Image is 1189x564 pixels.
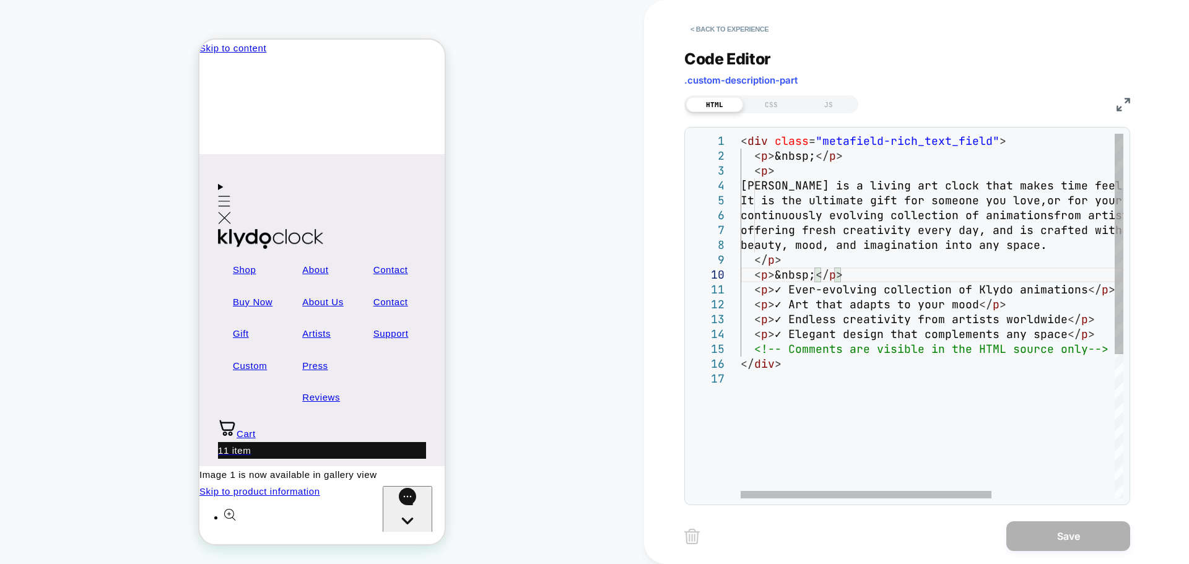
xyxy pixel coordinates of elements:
[1006,521,1130,551] button: Save
[691,297,725,312] div: 12
[691,312,725,327] div: 13
[754,327,761,341] span: <
[761,312,768,326] span: p
[800,97,857,112] div: JS
[741,223,1054,237] span: offering fresh creativity every day, and is cr
[829,267,836,282] span: p
[183,446,233,492] iframe: Gorgias live chat messenger
[684,74,798,86] span: .custom-description-part
[754,357,775,371] span: div
[691,357,725,371] div: 16
[691,149,725,163] div: 2
[775,253,782,267] span: >
[775,149,816,163] span: &nbsp;
[754,149,761,163] span: <
[691,342,725,357] div: 15
[836,149,843,163] span: >
[741,193,1047,207] span: It is the ultimate gift for someone you love,
[754,253,768,267] span: </
[684,19,775,39] button: < Back to experience
[691,134,725,149] div: 1
[691,327,725,342] div: 14
[761,267,768,282] span: p
[747,134,768,148] span: div
[761,149,768,163] span: p
[816,267,829,282] span: </
[816,134,1000,148] span: "metafield-rich_text_field"
[1088,312,1095,326] span: >
[743,97,800,112] div: CSS
[1068,312,1081,326] span: </
[741,134,747,148] span: <
[754,312,761,326] span: <
[684,50,771,68] span: Code Editor
[1088,327,1095,341] span: >
[684,529,700,544] img: delete
[768,327,775,341] span: >
[199,40,445,544] iframe: To enrich screen reader interactions, please activate Accessibility in Grammarly extension settings
[761,297,768,311] span: p
[761,327,768,341] span: p
[979,297,993,311] span: </
[775,312,1068,326] span: ✓ Endless creativity from artists worldwide
[1081,312,1088,326] span: p
[761,282,768,297] span: p
[768,312,775,326] span: >
[761,163,768,178] span: p
[775,282,1088,297] span: ✓ Ever-evolving collection of Klydo animations
[768,267,775,282] span: >
[691,267,725,282] div: 10
[1117,98,1130,111] img: fullscreen
[1088,342,1108,356] span: -->
[691,282,725,297] div: 11
[754,282,761,297] span: <
[741,238,1047,252] span: beauty, mood, and imagination into any space.
[1081,327,1088,341] span: p
[741,178,1074,193] span: [PERSON_NAME] is a living art clock that makes ti
[816,149,829,163] span: </
[1000,134,1006,148] span: >
[691,371,725,386] div: 17
[768,297,775,311] span: >
[775,357,782,371] span: >
[768,253,775,267] span: p
[754,342,1088,356] span: <!-- Comments are visible in the HTML source only
[809,134,816,148] span: =
[775,327,1068,341] span: ✓ Elegant design that complements any space
[768,282,775,297] span: >
[836,267,843,282] span: >
[768,163,775,178] span: >
[686,97,743,112] div: HTML
[691,163,725,178] div: 3
[691,223,725,238] div: 7
[1102,282,1108,297] span: p
[691,208,725,223] div: 6
[741,357,754,371] span: </
[993,297,1000,311] span: p
[691,238,725,253] div: 8
[754,267,761,282] span: <
[1000,297,1006,311] span: >
[691,178,725,193] div: 4
[691,193,725,208] div: 5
